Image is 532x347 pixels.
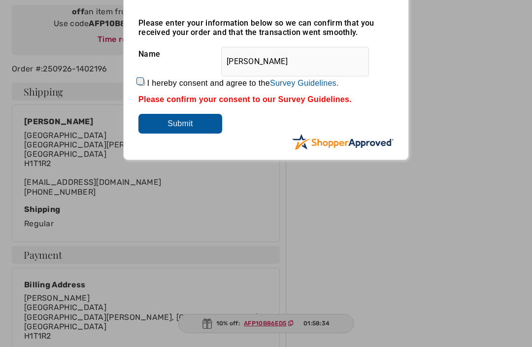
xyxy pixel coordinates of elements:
div: Please confirm your consent to our Survey Guidelines. [138,95,394,104]
div: Please enter your information below so we can confirm that you received your order and that the t... [138,18,394,37]
div: Name [138,42,394,67]
label: I hereby consent and agree to the [147,79,339,88]
input: Submit [138,114,222,134]
a: Survey Guidelines. [270,79,339,87]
